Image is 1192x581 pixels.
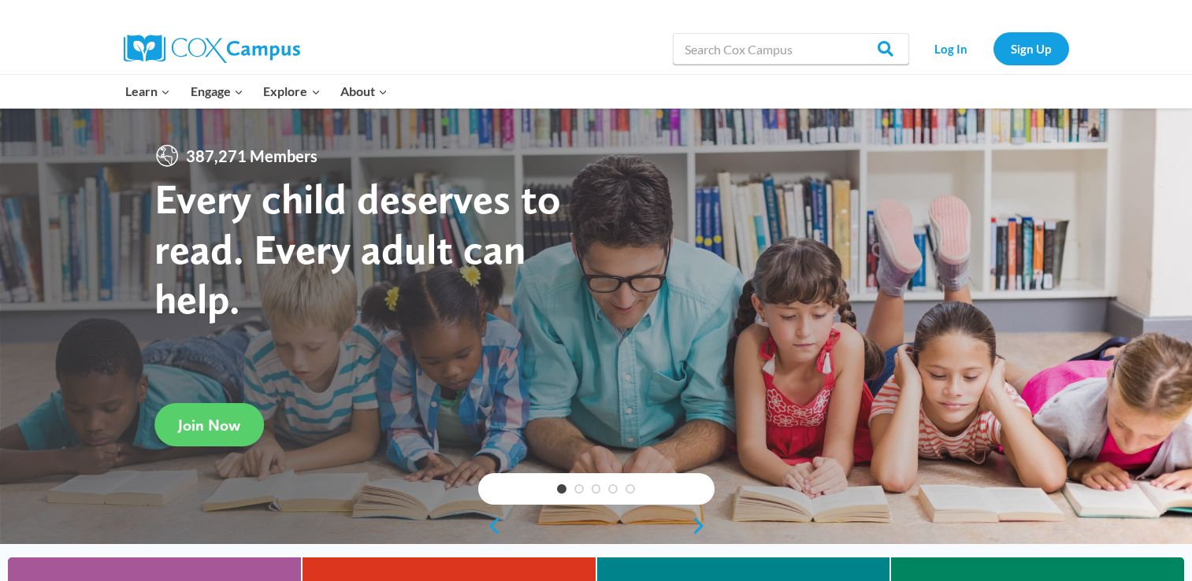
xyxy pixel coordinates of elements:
a: Log In [917,32,986,65]
span: Join Now [178,416,240,435]
img: Cox Campus [124,35,300,63]
a: 4 [608,484,618,494]
a: Join Now [154,403,264,446]
a: 5 [626,484,635,494]
input: Search Cox Campus [673,33,909,65]
span: Learn [125,81,170,102]
span: 387,271 Members [180,143,324,168]
a: 1 [557,484,566,494]
nav: Primary Navigation [116,75,398,108]
a: next [691,516,715,535]
a: 3 [592,484,601,494]
span: About [340,81,388,102]
strong: Every child deserves to read. Every adult can help. [154,173,561,324]
span: Engage [191,81,243,102]
a: Sign Up [993,32,1069,65]
a: previous [478,516,502,535]
span: Explore [263,81,320,102]
div: content slider buttons [478,510,715,542]
nav: Secondary Navigation [917,32,1069,65]
a: 2 [574,484,584,494]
